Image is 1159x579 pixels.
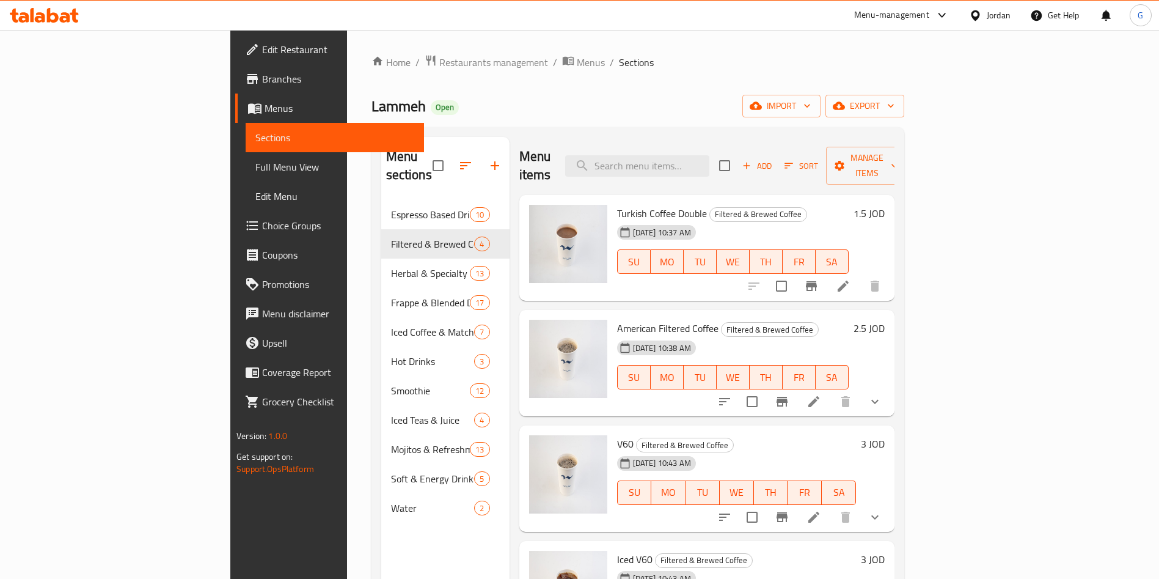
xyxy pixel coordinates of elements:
[777,157,826,175] span: Sort items
[860,387,890,416] button: show more
[391,266,470,281] span: Herbal & Specialty Teas
[470,442,489,457] div: items
[565,155,709,177] input: search
[553,55,557,70] li: /
[827,484,851,501] span: SA
[767,387,797,416] button: Branch-specific-item
[739,389,765,415] span: Select to update
[470,444,489,455] span: 13
[784,159,818,173] span: Sort
[825,95,904,117] button: export
[636,438,734,452] div: Filtered & Brewed Coffee
[391,207,470,222] span: Espresso Based Drinks
[391,295,470,310] div: Frappe & Blended Drinks
[781,157,821,175] button: Sort
[474,325,489,339] div: items
[836,279,850,293] a: Edit menu item
[470,207,489,222] div: items
[861,435,885,452] h6: 3 JOD
[836,150,898,181] span: Manage items
[722,369,745,386] span: WE
[255,160,414,174] span: Full Menu View
[391,237,475,251] div: Filtered & Brewed Coffee
[717,249,750,274] button: WE
[470,385,489,397] span: 12
[381,200,510,229] div: Espresso Based Drinks10
[371,54,904,70] nav: breadcrumb
[755,253,778,271] span: TH
[623,369,646,386] span: SU
[381,347,510,376] div: Hot Drinks3
[470,295,489,310] div: items
[381,464,510,493] div: Soft & Energy Drinks5
[391,471,475,486] span: Soft & Energy Drinks
[262,277,414,292] span: Promotions
[854,8,929,23] div: Menu-management
[628,227,696,238] span: [DATE] 10:37 AM
[262,394,414,409] span: Grocery Checklist
[529,435,607,514] img: V60
[381,259,510,288] div: Herbal & Specialty Teas13
[265,101,414,116] span: Menus
[470,266,489,281] div: items
[783,249,816,274] button: FR
[656,553,752,567] span: Filtered & Brewed Coffee
[519,147,551,184] h2: Menu items
[235,64,424,94] a: Branches
[529,205,607,283] img: Turkish Coffee Double
[391,383,470,398] span: Smoothie
[236,449,293,465] span: Get support on:
[822,481,856,505] button: SA
[868,394,882,409] svg: Show Choices
[684,249,717,274] button: TU
[235,94,424,123] a: Menus
[236,461,314,477] a: Support.OpsPlatform
[475,356,489,367] span: 3
[431,102,459,112] span: Open
[262,218,414,233] span: Choice Groups
[617,481,652,505] button: SU
[742,95,821,117] button: import
[475,473,489,485] span: 5
[475,326,489,338] span: 7
[860,503,890,532] button: show more
[475,415,489,426] span: 4
[255,130,414,145] span: Sections
[637,438,733,452] span: Filtered & Brewed Coffee
[617,204,707,223] span: Turkish Coffee Double
[623,253,646,271] span: SU
[821,253,844,271] span: SA
[262,306,414,321] span: Menu disclaimer
[717,365,750,389] button: WE
[246,182,424,211] a: Edit Menu
[656,253,679,271] span: MO
[783,365,816,389] button: FR
[788,253,811,271] span: FR
[475,238,489,250] span: 4
[861,551,885,568] h6: 3 JOD
[562,54,605,70] a: Menus
[391,413,475,427] div: Iced Teas & Juice
[816,365,849,389] button: SA
[656,484,681,501] span: MO
[268,428,287,444] span: 1.0.0
[651,481,686,505] button: MO
[439,55,548,70] span: Restaurants management
[868,510,882,525] svg: Show Choices
[470,297,489,309] span: 17
[712,153,737,179] span: Select section
[689,369,712,386] span: TU
[737,157,777,175] span: Add item
[651,365,684,389] button: MO
[235,328,424,358] a: Upsell
[651,249,684,274] button: MO
[737,157,777,175] button: Add
[769,273,794,299] span: Select to update
[752,98,811,114] span: import
[381,288,510,317] div: Frappe & Blended Drinks17
[709,207,807,222] div: Filtered & Brewed Coffee
[262,42,414,57] span: Edit Restaurant
[750,365,783,389] button: TH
